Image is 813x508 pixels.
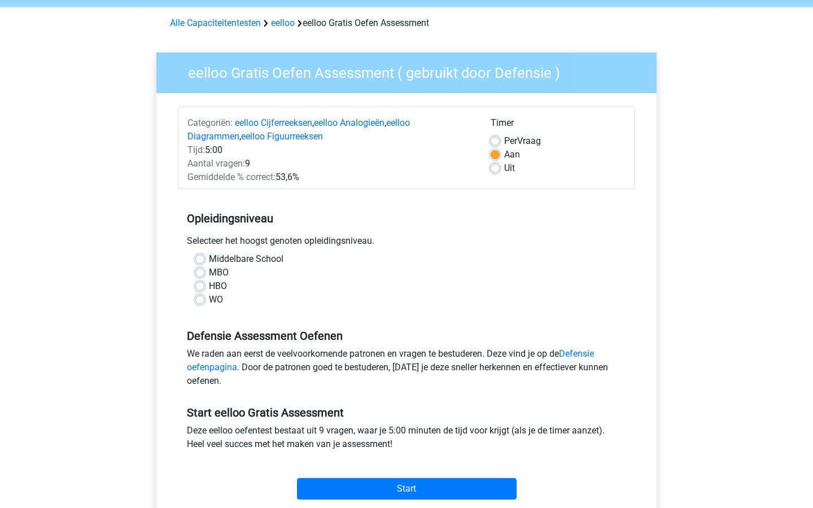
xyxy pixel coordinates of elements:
[170,17,261,28] a: Alle Capaciteitentesten
[209,266,229,279] label: MBO
[179,157,482,170] div: 9
[179,143,482,157] div: 5:00
[179,116,482,143] div: , , ,
[314,117,384,128] a: eelloo Analogieën
[504,134,541,148] label: Vraag
[187,144,205,155] span: Tijd:
[297,478,517,500] input: Start
[209,252,283,266] label: Middelbare School
[165,16,648,30] div: eelloo Gratis Oefen Assessment
[241,131,323,142] a: eelloo Figuurreeksen
[187,172,276,182] span: Gemiddelde % correct:
[271,17,295,28] a: eelloo
[504,148,520,161] label: Aan
[187,158,245,169] span: Aantal vragen:
[178,234,635,252] div: Selecteer het hoogst genoten opleidingsniveau.
[491,116,626,134] div: Timer
[504,161,515,175] label: Uit
[187,406,626,419] h5: Start eelloo Gratis Assessment
[178,424,635,456] div: Deze eelloo oefentest bestaat uit 9 vragen, waar je 5:00 minuten de tijd voor krijgt (als je de t...
[209,279,227,293] label: HBO
[235,117,312,128] a: eelloo Cijferreeksen
[504,135,517,146] span: Per
[209,293,223,306] label: WO
[178,347,635,392] div: We raden aan eerst de veelvoorkomende patronen en vragen te bestuderen. Deze vind je op de . Door...
[187,329,626,343] h5: Defensie Assessment Oefenen
[179,170,482,184] div: 53,6%
[187,207,626,230] h5: Opleidingsniveau
[174,60,648,82] h3: eelloo Gratis Oefen Assessment ( gebruikt door Defensie )
[187,117,233,128] span: Categoriën:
